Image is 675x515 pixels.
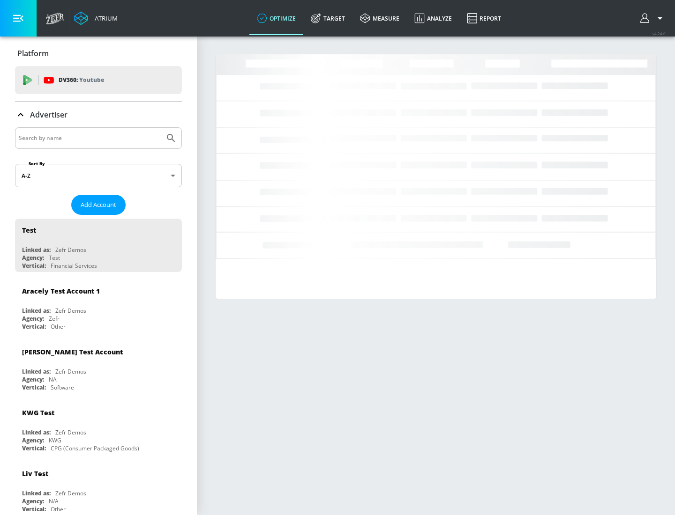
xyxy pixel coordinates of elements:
[22,428,51,436] div: Linked as:
[22,307,51,315] div: Linked as:
[459,1,509,35] a: Report
[22,444,46,452] div: Vertical:
[19,132,161,144] input: Search by name
[51,505,66,513] div: Other
[49,254,60,262] div: Test
[15,340,182,394] div: [PERSON_NAME] Test AccountLinked as:Zefr DemosAgency:NAVertical:Software
[81,199,116,210] span: Add Account
[15,280,182,333] div: Aracely Test Account 1Linked as:Zefr DemosAgency:ZefrVertical:Other
[22,368,51,375] div: Linked as:
[49,375,57,383] div: NA
[71,195,126,215] button: Add Account
[22,347,123,356] div: [PERSON_NAME] Test Account
[303,1,352,35] a: Target
[17,48,49,59] p: Platform
[22,246,51,254] div: Linked as:
[15,401,182,455] div: KWG TestLinked as:Zefr DemosAgency:KWGVertical:CPG (Consumer Packaged Goods)
[55,489,86,497] div: Zefr Demos
[79,75,104,85] p: Youtube
[352,1,407,35] a: measure
[15,219,182,272] div: TestLinked as:Zefr DemosAgency:TestVertical:Financial Services
[74,11,118,25] a: Atrium
[22,226,36,235] div: Test
[51,262,97,270] div: Financial Services
[55,428,86,436] div: Zefr Demos
[55,307,86,315] div: Zefr Demos
[22,489,51,497] div: Linked as:
[51,323,66,331] div: Other
[30,110,67,120] p: Advertiser
[55,368,86,375] div: Zefr Demos
[49,315,60,323] div: Zefr
[49,497,59,505] div: N/A
[22,383,46,391] div: Vertical:
[22,408,54,417] div: KWG Test
[51,383,74,391] div: Software
[49,436,61,444] div: KWG
[22,505,46,513] div: Vertical:
[15,40,182,66] div: Platform
[22,262,46,270] div: Vertical:
[55,246,86,254] div: Zefr Demos
[22,375,44,383] div: Agency:
[51,444,139,452] div: CPG (Consumer Packaged Goods)
[22,469,48,478] div: Liv Test
[15,66,182,94] div: DV360: Youtube
[22,436,44,444] div: Agency:
[59,75,104,85] p: DV360:
[22,497,44,505] div: Agency:
[407,1,459,35] a: Analyze
[249,1,303,35] a: optimize
[22,287,100,295] div: Aracely Test Account 1
[15,102,182,128] div: Advertiser
[22,315,44,323] div: Agency:
[652,31,666,36] span: v 4.24.0
[15,164,182,187] div: A-Z
[91,14,118,22] div: Atrium
[22,323,46,331] div: Vertical:
[27,161,47,167] label: Sort By
[22,254,44,262] div: Agency:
